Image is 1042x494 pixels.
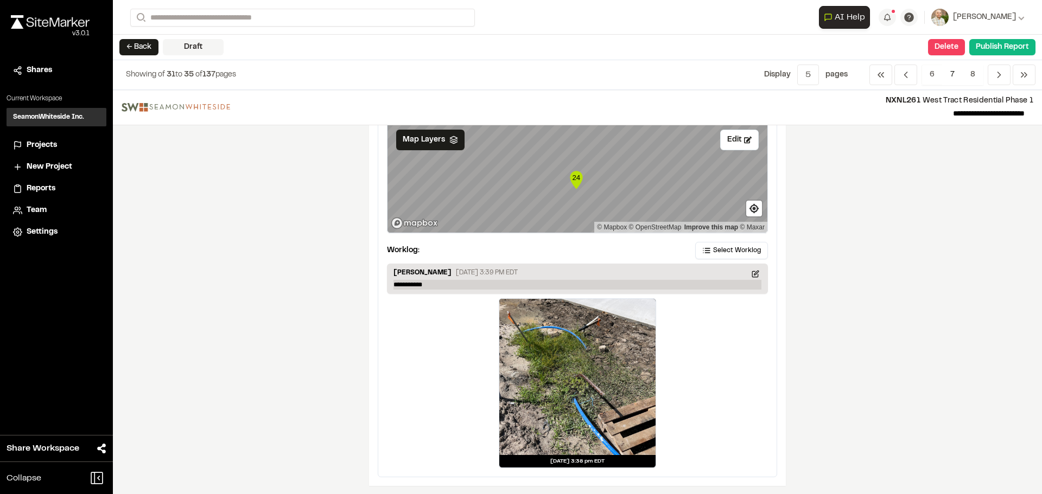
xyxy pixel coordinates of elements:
[942,65,963,85] span: 7
[13,65,100,76] a: Shares
[819,6,870,29] button: Open AI Assistant
[202,72,215,78] span: 137
[403,134,445,146] span: Map Layers
[869,65,1035,85] nav: Navigation
[456,268,518,278] p: [DATE] 3:39 PM EDT
[7,442,79,455] span: Share Workspace
[13,183,100,195] a: Reports
[720,130,759,150] button: Edit
[740,223,765,231] a: Maxar
[7,472,41,485] span: Collapse
[962,65,983,85] span: 8
[13,161,100,173] a: New Project
[835,11,865,24] span: AI Help
[27,183,55,195] span: Reports
[695,242,768,259] button: Select Worklog
[119,39,158,55] button: ← Back
[825,69,848,81] p: page s
[597,223,627,231] a: Mapbox
[568,169,584,191] div: Map marker
[163,39,224,55] div: Draft
[239,95,1033,107] p: West Tract Residential Phase 1
[27,65,52,76] span: Shares
[13,139,100,151] a: Projects
[13,112,84,122] h3: SeamonWhiteside Inc.
[7,94,106,104] p: Current Workspace
[27,204,47,216] span: Team
[27,139,57,151] span: Projects
[572,174,580,182] text: 24
[13,226,100,238] a: Settings
[969,39,1035,55] button: Publish Report
[931,9,1025,26] button: [PERSON_NAME]
[13,204,100,216] a: Team
[953,11,1016,23] span: [PERSON_NAME]
[130,9,150,27] button: Search
[713,246,761,255] span: Select Worklog
[499,298,656,468] a: [DATE] 3:38 pm EDT
[387,121,767,233] canvas: Map
[122,103,230,112] img: file
[167,72,175,78] span: 31
[387,245,420,256] p: Worklog:
[931,9,949,26] img: User
[764,69,791,81] p: Display
[126,69,236,81] p: to of pages
[391,217,439,229] a: Mapbox logo
[27,226,58,238] span: Settings
[886,98,920,104] span: NXNL261
[184,72,194,78] span: 35
[819,6,874,29] div: Open AI Assistant
[922,65,943,85] span: 6
[928,39,965,55] button: Delete
[746,201,762,216] button: Find my location
[27,161,72,173] span: New Project
[499,455,656,467] div: [DATE] 3:38 pm EDT
[797,65,819,85] button: 5
[126,72,167,78] span: Showing of
[684,223,738,231] a: Map feedback
[11,15,90,29] img: rebrand.png
[629,223,682,231] a: OpenStreetMap
[393,268,452,280] p: [PERSON_NAME]
[11,29,90,39] div: Oh geez...please don't...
